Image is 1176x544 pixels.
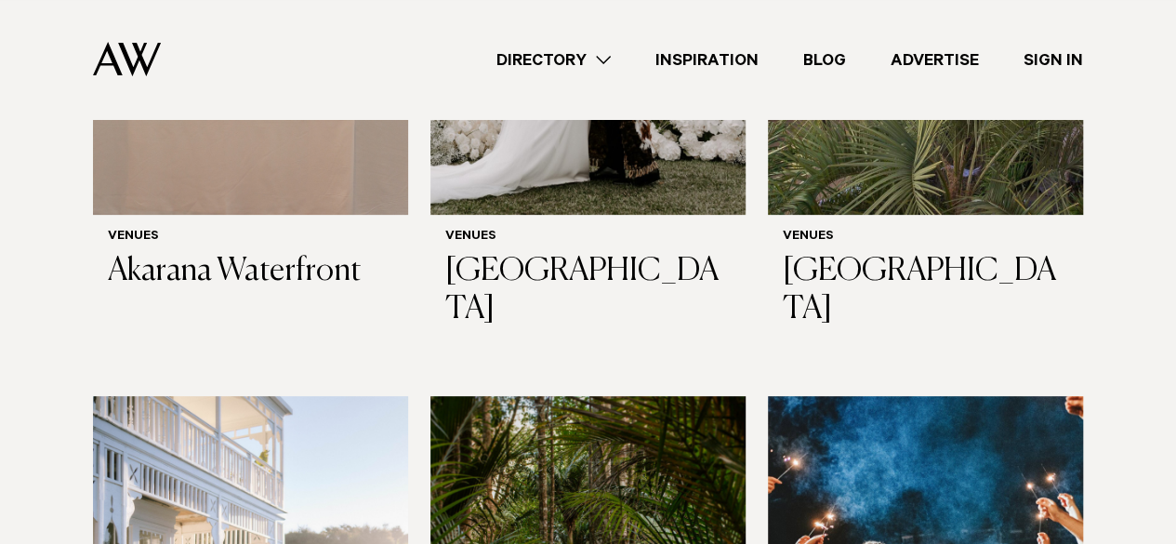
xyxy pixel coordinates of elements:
h6: Venues [108,230,393,245]
h3: Akarana Waterfront [108,253,393,291]
img: Auckland Weddings Logo [93,42,161,76]
h6: Venues [783,230,1068,245]
a: Inspiration [633,47,781,73]
h3: [GEOGRAPHIC_DATA] [783,253,1068,329]
h6: Venues [445,230,731,245]
a: Directory [474,47,633,73]
h3: [GEOGRAPHIC_DATA] [445,253,731,329]
a: Sign In [1001,47,1105,73]
a: Blog [781,47,868,73]
a: Advertise [868,47,1001,73]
